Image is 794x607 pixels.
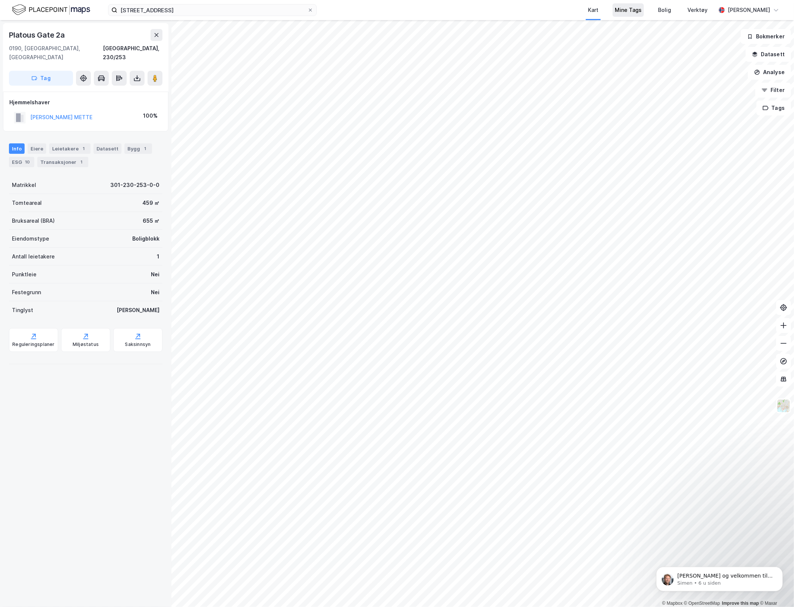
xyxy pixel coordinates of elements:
div: 301-230-253-0-0 [110,181,159,190]
div: Eiendomstype [12,234,49,243]
div: 459 ㎡ [142,198,159,207]
input: Søk på adresse, matrikkel, gårdeiere, leietakere eller personer [117,4,307,16]
div: Transaksjoner [37,157,88,167]
div: 1 [157,252,159,261]
p: Message from Simen, sent 6 u siden [32,29,129,35]
div: Saksinnsyn [125,341,151,347]
img: Z [776,399,791,413]
div: Mine Tags [615,6,642,15]
div: Bygg [124,143,152,154]
div: Eiere [28,143,46,154]
div: Boligblokk [132,234,159,243]
div: Verktøy [687,6,708,15]
button: Analyse [748,65,791,80]
div: Kart [588,6,598,15]
div: 1 [80,145,88,152]
div: Info [9,143,25,154]
div: Leietakere [49,143,91,154]
div: ESG [9,157,34,167]
div: Reguleringsplaner [12,341,54,347]
div: 10 [23,158,31,166]
a: Mapbox [662,601,683,606]
div: 100% [143,111,158,120]
div: Antall leietakere [12,252,55,261]
span: [PERSON_NAME] og velkommen til Newsec Maps, [PERSON_NAME] det er du lurer på så er det bare å ta ... [32,22,128,57]
div: Miljøstatus [73,341,99,347]
div: Platous Gate 2a [9,29,66,41]
iframe: Intercom notifications melding [645,551,794,603]
button: Tag [9,71,73,86]
div: Tinglyst [12,306,33,315]
div: Datasett [94,143,121,154]
div: 1 [78,158,85,166]
div: [PERSON_NAME] [728,6,770,15]
button: Bokmerker [741,29,791,44]
div: Nei [151,288,159,297]
div: [PERSON_NAME] [117,306,159,315]
a: Improve this map [722,601,759,606]
div: 0190, [GEOGRAPHIC_DATA], [GEOGRAPHIC_DATA] [9,44,103,62]
div: Nei [151,270,159,279]
a: OpenStreetMap [684,601,720,606]
img: logo.f888ab2527a4732fd821a326f86c7f29.svg [12,3,90,16]
div: Punktleie [12,270,37,279]
div: [GEOGRAPHIC_DATA], 230/253 [103,44,162,62]
div: Hjemmelshaver [9,98,162,107]
div: Festegrunn [12,288,41,297]
div: 655 ㎡ [143,216,159,225]
div: Bolig [658,6,671,15]
button: Tags [756,101,791,115]
div: Bruksareal (BRA) [12,216,55,225]
div: 1 [142,145,149,152]
button: Filter [755,83,791,98]
div: Tomteareal [12,198,42,207]
button: Datasett [746,47,791,62]
div: Matrikkel [12,181,36,190]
